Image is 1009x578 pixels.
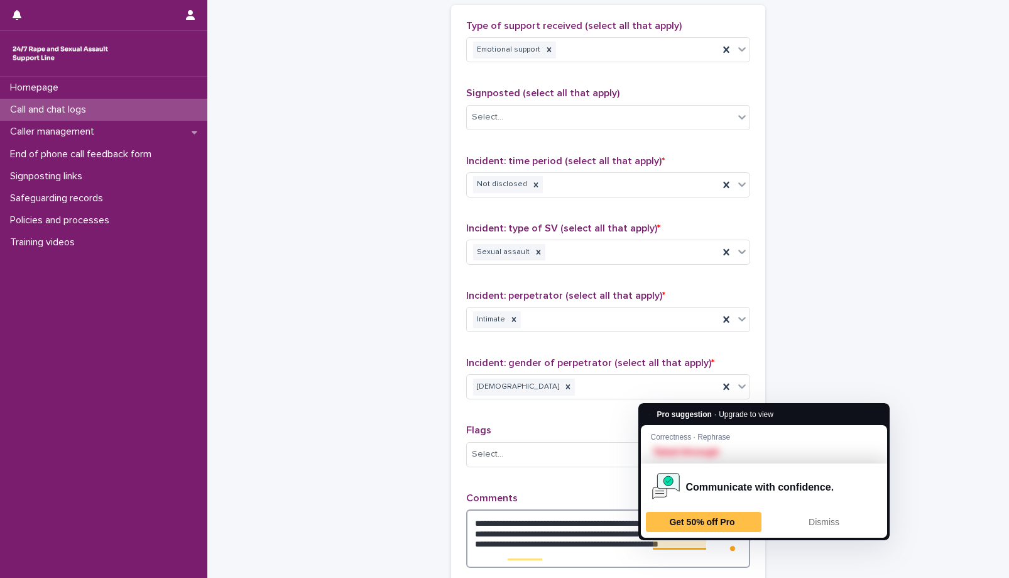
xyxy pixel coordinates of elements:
span: Incident: perpetrator (select all that apply) [466,291,665,301]
div: Select... [472,111,503,124]
span: Comments [466,493,518,503]
span: Incident: gender of perpetrator (select all that apply) [466,358,714,368]
div: Not disclosed [473,176,529,193]
span: Signposted (select all that apply) [466,88,619,98]
span: Incident: time period (select all that apply) [466,156,665,166]
p: Caller management [5,126,104,138]
img: rhQMoQhaT3yELyF149Cw [10,41,111,66]
div: Select... [472,448,503,461]
div: Sexual assault [473,244,532,261]
p: Call and chat logs [5,104,96,116]
textarea: To enrich screen reader interactions, please activate Accessibility in Grammarly extension settings [466,509,750,568]
p: Policies and processes [5,214,119,226]
p: Homepage [5,82,68,94]
div: Emotional support [473,42,542,58]
p: Training videos [5,236,85,248]
div: Intimate [473,311,507,328]
p: End of phone call feedback form [5,148,161,160]
p: Safeguarding records [5,192,113,204]
span: Incident: type of SV (select all that apply) [466,223,660,233]
span: Type of support received (select all that apply) [466,21,682,31]
span: Flags [466,425,491,435]
p: Signposting links [5,170,92,182]
div: [DEMOGRAPHIC_DATA] [473,379,561,396]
